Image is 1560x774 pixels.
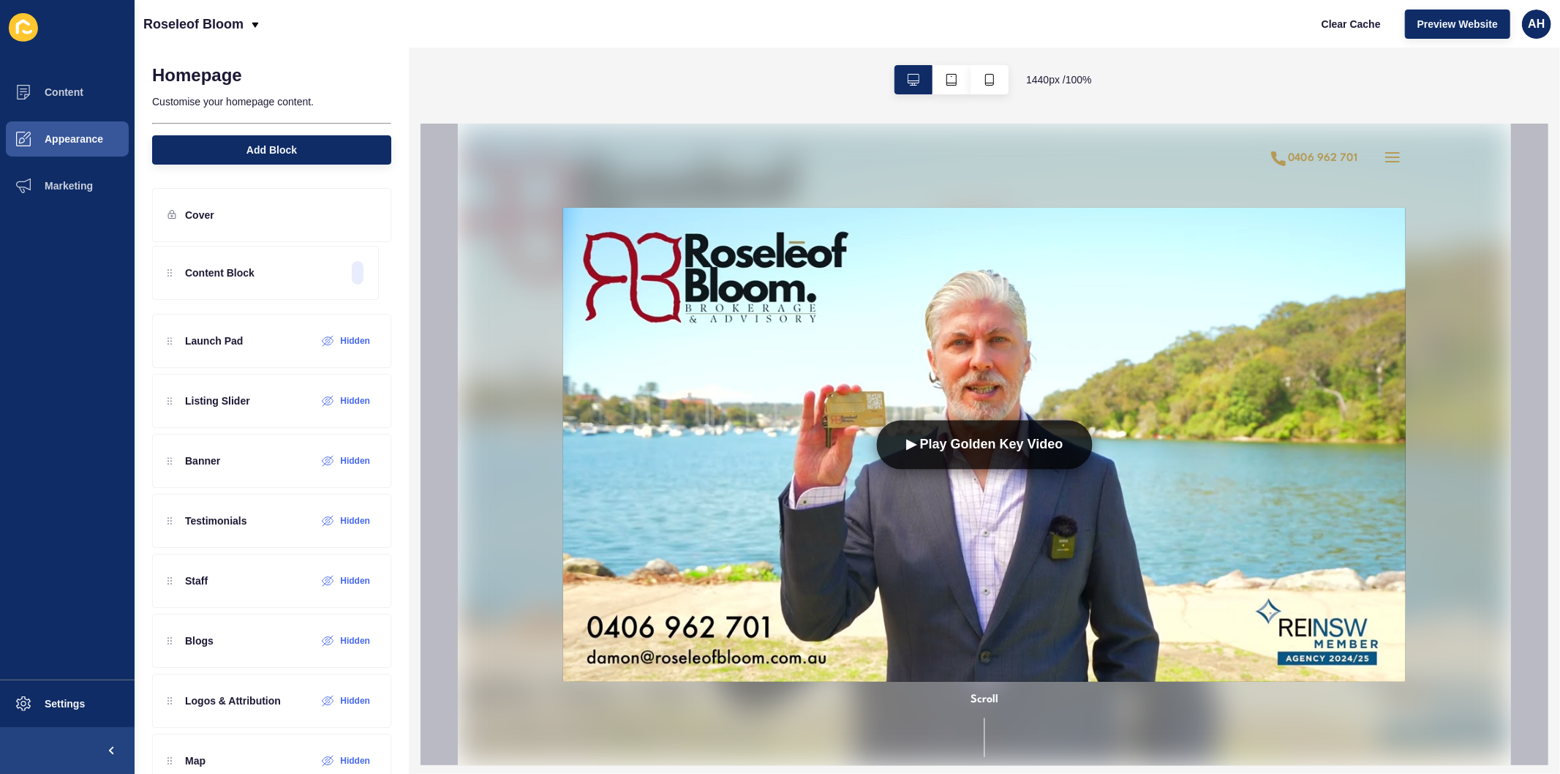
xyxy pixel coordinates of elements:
[1405,10,1510,39] button: Preview Website
[152,65,242,86] h1: Homepage
[185,208,214,222] p: Cover
[1322,17,1381,31] span: Clear Cache
[1417,17,1498,31] span: Preview Website
[1026,72,1092,87] span: 1440 px / 100 %
[1309,10,1393,39] button: Clear Cache
[143,6,244,42] p: Roseleof Bloom
[831,26,900,44] div: 0406 962 701
[152,86,391,118] p: Customise your homepage content.
[6,568,1047,634] div: Scroll
[152,135,391,165] button: Add Block
[419,297,635,346] button: ▶ Play Golden Key Video
[246,143,297,157] span: Add Block
[812,26,900,44] a: 0406 962 701
[1528,17,1545,31] span: AH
